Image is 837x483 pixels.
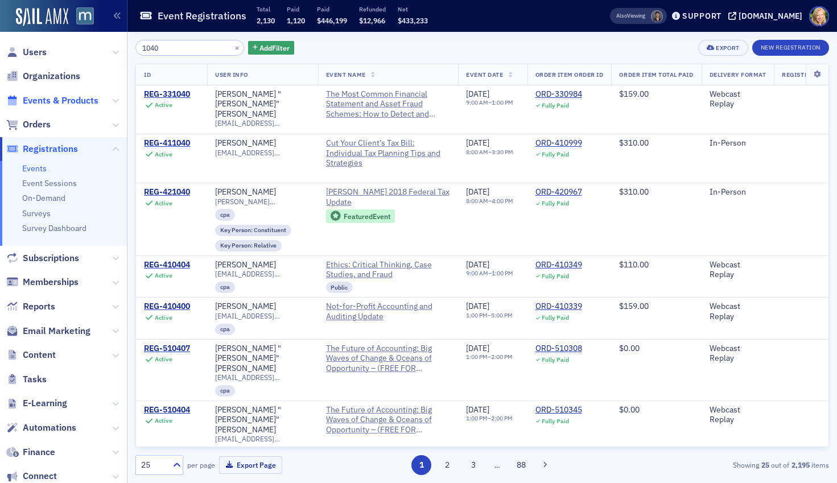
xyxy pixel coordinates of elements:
[215,373,310,382] span: [EMAIL_ADDRESS][DOMAIN_NAME]
[466,197,488,205] time: 8:00 AM
[651,10,663,22] span: Mary Beth Halpern
[542,151,569,158] div: Fully Paid
[326,187,451,207] a: [PERSON_NAME] 2018 Federal Tax Update
[398,16,428,25] span: $433,233
[466,353,488,361] time: 1:00 PM
[326,344,451,374] a: The Future of Accounting: Big Waves of Change & Oceans of Opportunity – (FREE FOR MEMBERS)
[215,435,310,443] span: [EMAIL_ADDRESS][DOMAIN_NAME]
[215,197,310,206] span: [PERSON_NAME][EMAIL_ADDRESS][DOMAIN_NAME]
[326,260,451,280] span: Ethics: Critical Thinking, Case Studies, and Fraud
[144,89,190,100] div: REG-331040
[492,148,513,156] time: 3:30 PM
[187,460,215,470] label: per page
[23,349,56,361] span: Content
[466,353,513,361] div: –
[619,259,649,270] span: $110.00
[144,302,190,312] a: REG-410400
[535,405,582,415] div: ORD-510345
[739,11,802,21] div: [DOMAIN_NAME]
[542,418,569,425] div: Fully Paid
[466,414,488,422] time: 1:00 PM
[326,302,451,321] a: Not-for-Profit Accounting and Auditing Update
[466,89,489,99] span: [DATE]
[759,460,771,470] strong: 25
[463,455,483,475] button: 3
[466,269,488,277] time: 9:00 AM
[466,99,513,106] div: –
[535,260,582,270] div: ORD-410349
[606,460,829,470] div: Showing out of items
[22,208,51,218] a: Surveys
[215,89,310,119] div: [PERSON_NAME] "[PERSON_NAME]" [PERSON_NAME]
[144,405,190,415] div: REG-510404
[6,446,55,459] a: Finance
[155,356,172,363] div: Active
[359,16,385,25] span: $12,966
[492,269,513,277] time: 1:00 PM
[809,6,829,26] span: Profile
[511,455,531,475] button: 88
[23,143,78,155] span: Registrations
[144,187,190,197] a: REG-421040
[619,404,640,415] span: $0.00
[466,343,489,353] span: [DATE]
[710,302,766,321] div: Webcast Replay
[155,151,172,158] div: Active
[6,300,55,313] a: Reports
[23,422,76,434] span: Automations
[23,70,80,82] span: Organizations
[215,187,276,197] a: [PERSON_NAME]
[144,260,190,270] a: REG-410404
[144,344,190,354] div: REG-510407
[257,16,275,25] span: 2,130
[23,118,51,131] span: Orders
[710,89,766,109] div: Webcast Replay
[144,138,190,148] div: REG-411040
[215,282,235,293] div: cpa
[23,276,79,288] span: Memberships
[326,405,451,435] span: The Future of Accounting: Big Waves of Change & Oceans of Opportunity – (FREE FOR MEMBERS)
[257,5,275,13] p: Total
[466,138,489,148] span: [DATE]
[710,187,766,197] div: In-Person
[219,456,282,474] button: Export Page
[215,138,276,148] a: [PERSON_NAME]
[752,42,829,52] a: New Registration
[215,260,276,270] a: [PERSON_NAME]
[16,8,68,26] img: SailAMX
[491,353,513,361] time: 2:00 PM
[317,5,347,13] p: Paid
[411,455,431,475] button: 1
[155,314,172,321] div: Active
[535,89,582,100] div: ORD-330984
[248,41,295,55] button: AddFilter
[466,187,489,197] span: [DATE]
[535,138,582,148] div: ORD-410999
[466,404,489,415] span: [DATE]
[359,5,386,13] p: Refunded
[466,259,489,270] span: [DATE]
[215,324,235,335] div: cpa
[466,197,513,205] div: –
[215,302,276,312] div: [PERSON_NAME]
[535,344,582,354] div: ORD-510308
[23,252,79,265] span: Subscriptions
[6,325,90,337] a: Email Marketing
[492,98,513,106] time: 1:00 PM
[789,460,811,470] strong: 2,195
[22,193,65,203] a: On-Demand
[535,187,582,197] div: ORD-420967
[215,119,310,127] span: [EMAIL_ADDRESS][DOMAIN_NAME]
[619,187,649,197] span: $310.00
[466,270,513,277] div: –
[287,16,305,25] span: 1,120
[23,446,55,459] span: Finance
[466,312,513,319] div: –
[215,344,310,374] div: [PERSON_NAME] "[PERSON_NAME]" [PERSON_NAME]
[23,470,57,482] span: Connect
[438,455,457,475] button: 2
[141,459,166,471] div: 25
[135,40,244,56] input: Search…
